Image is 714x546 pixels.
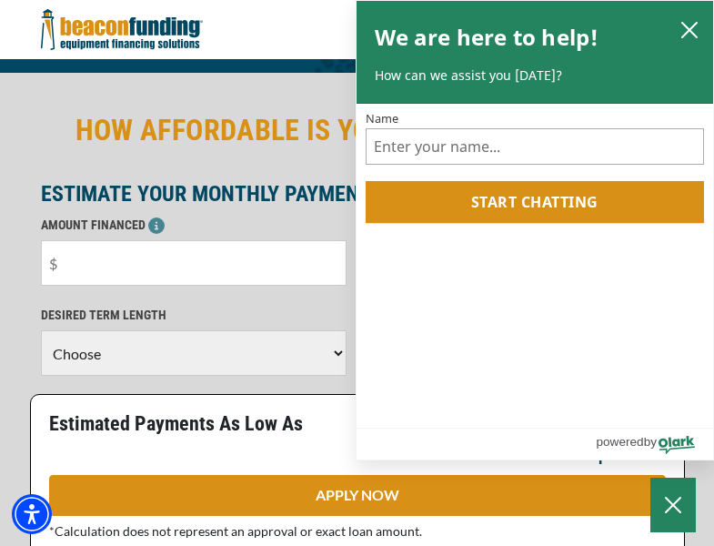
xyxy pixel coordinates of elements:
p: DESIRED TERM LENGTH [41,304,347,326]
p: ESTIMATE YOUR MONTHLY PAYMENT [41,183,674,205]
label: Name [366,113,705,125]
p: Estimated Payments As Low As [49,413,347,435]
p: AMOUNT FINANCED [41,214,347,236]
h2: We are here to help! [375,19,599,56]
input: Name [366,128,705,165]
span: powered [596,430,643,453]
a: Powered by Olark [596,429,713,460]
button: Start chatting [366,181,705,223]
a: APPLY NOW [49,475,666,516]
p: How can we assist you [DATE]? [375,66,696,85]
span: *Calculation does not represent an approval or exact loan amount. [49,523,422,539]
span: by [644,430,657,453]
button: Close Chatbox [650,478,696,532]
h2: HOW AFFORDABLE IS YOUR NEXT TOW TRUCK? [41,109,674,151]
div: Accessibility Menu [12,494,52,534]
button: close chatbox [675,16,704,42]
input: $ [41,240,347,286]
